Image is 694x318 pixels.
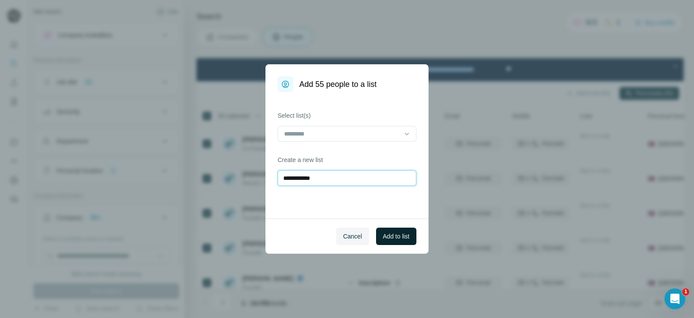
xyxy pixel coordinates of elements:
[183,2,302,21] div: Watch our October Product update
[475,3,483,12] div: Close Step
[682,288,689,295] span: 1
[376,228,416,245] button: Add to list
[336,228,369,245] button: Cancel
[383,232,409,241] span: Add to list
[343,232,362,241] span: Cancel
[278,156,416,164] label: Create a new list
[278,111,416,120] label: Select list(s)
[665,288,685,309] iframe: Intercom live chat
[299,78,376,90] h1: Add 55 people to a list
